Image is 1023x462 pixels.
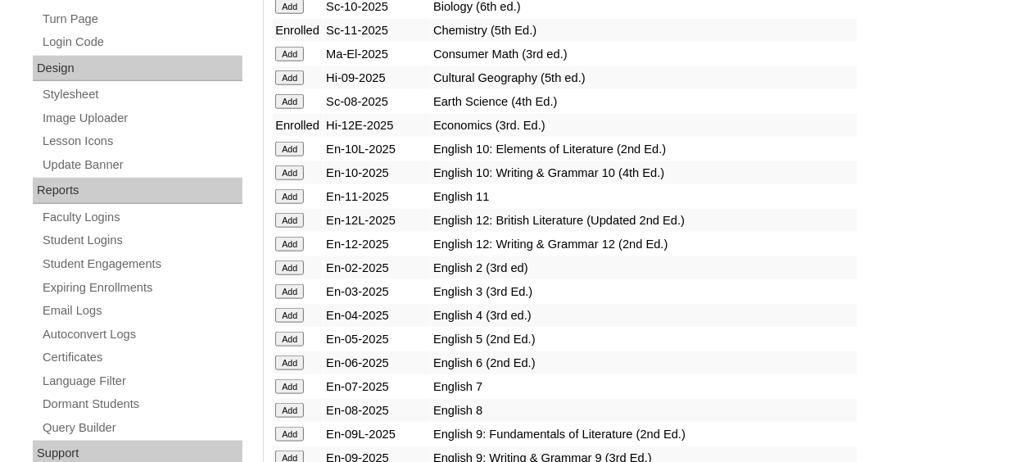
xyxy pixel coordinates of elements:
td: English 4 (3rd ed.) [431,304,857,327]
td: En-12-2025 [324,233,430,256]
a: Stylesheet [41,84,242,105]
td: Hi-09-2025 [324,66,430,89]
input: Add [275,403,304,418]
a: Dormant Students [41,394,242,414]
td: English 6 (2nd Ed.) [431,351,857,374]
td: Consumer Math (3rd ed.) [431,43,857,66]
td: En-04-2025 [324,304,430,327]
a: Login Code [41,32,242,52]
input: Add [275,237,304,251]
td: Chemistry (5th Ed.) [431,19,857,42]
td: En-10-2025 [324,161,430,184]
td: English 10: Elements of Literature (2nd Ed.) [431,138,857,161]
input: Add [275,427,304,442]
td: Ma-El-2025 [324,43,430,66]
td: Cultural Geography (5th ed.) [431,66,857,89]
div: Design [33,56,242,82]
a: Student Logins [41,230,242,251]
input: Add [275,308,304,323]
input: Add [275,260,304,275]
a: Language Filter [41,371,242,392]
a: Faculty Logins [41,207,242,228]
input: Add [275,332,304,346]
a: Autoconvert Logs [41,324,242,345]
a: Student Engagements [41,254,242,274]
td: Sc-08-2025 [324,90,430,113]
td: En-06-2025 [324,351,430,374]
td: English 11 [431,185,857,208]
input: Add [275,47,304,61]
td: En-05-2025 [324,328,430,351]
td: English 12: British Literature (Updated 2nd Ed.) [431,209,857,232]
td: En-12L-2025 [324,209,430,232]
td: En-02-2025 [324,256,430,279]
a: Query Builder [41,418,242,438]
td: En-10L-2025 [324,138,430,161]
input: Add [275,379,304,394]
input: Add [275,70,304,85]
td: English 7 [431,375,857,398]
input: Add [275,356,304,370]
td: En-03-2025 [324,280,430,303]
td: Economics (3rd. Ed.) [431,114,857,137]
td: En-11-2025 [324,185,430,208]
a: Email Logs [41,301,242,321]
input: Add [275,189,304,204]
td: Earth Science (4th Ed.) [431,90,857,113]
input: Add [275,142,304,156]
td: Hi-12E-2025 [324,114,430,137]
td: Sc-11-2025 [324,19,430,42]
td: English 8 [431,399,857,422]
td: English 5 (2nd Ed.) [431,328,857,351]
input: Add [275,213,304,228]
td: English 10: Writing & Grammar 10 (4th Ed.) [431,161,857,184]
td: English 2 (3rd ed) [431,256,857,279]
td: En-08-2025 [324,399,430,422]
input: Add [275,284,304,299]
a: Image Uploader [41,108,242,129]
td: Enrolled [273,114,323,137]
td: English 3 (3rd Ed.) [431,280,857,303]
a: Lesson Icons [41,131,242,152]
input: Add [275,165,304,180]
a: Certificates [41,347,242,368]
td: Enrolled [273,19,323,42]
input: Add [275,94,304,109]
a: Expiring Enrollments [41,278,242,298]
a: Turn Page [41,9,242,29]
td: En-09L-2025 [324,423,430,446]
td: English 12: Writing & Grammar 12 (2nd Ed.) [431,233,857,256]
td: English 9: Fundamentals of Literature (2nd Ed.) [431,423,857,446]
div: Reports [33,178,242,204]
a: Update Banner [41,155,242,175]
td: En-07-2025 [324,375,430,398]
